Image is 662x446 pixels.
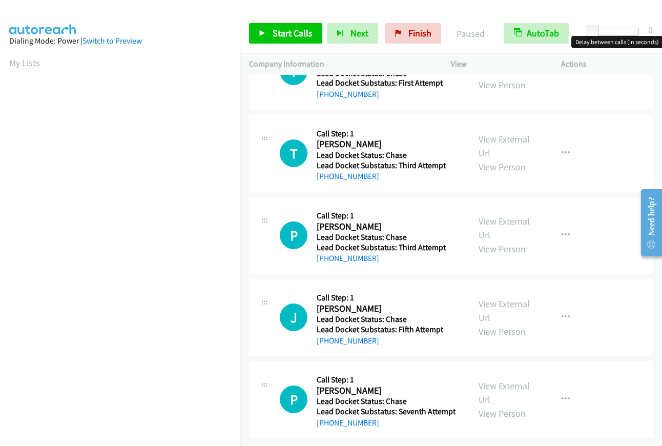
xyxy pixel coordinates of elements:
h5: Lead Docket Substatus: Seventh Attempt [317,407,456,417]
h5: Lead Docket Status: Chase [317,150,453,160]
a: View Person [479,326,526,337]
a: View Person [479,161,526,173]
a: View Person [479,79,526,91]
h1: P [280,386,307,413]
a: View External Url [479,215,530,241]
a: [PHONE_NUMBER] [317,171,379,181]
div: 0 [648,23,653,37]
iframe: Resource Center [632,182,662,263]
h5: Lead Docket Status: Chase [317,396,456,407]
h5: Lead Docket Substatus: Third Attempt [317,160,453,171]
h2: [PERSON_NAME] [317,385,453,397]
h2: [PERSON_NAME] [317,303,453,315]
a: Finish [385,23,441,44]
p: Company Information [249,58,432,70]
a: [PHONE_NUMBER] [317,89,379,99]
div: The call is yet to be attempted [280,386,307,413]
p: Actions [561,58,653,70]
span: Next [350,27,368,39]
button: Next [327,23,378,44]
h1: T [280,139,307,167]
div: Dialing Mode: Power | [9,35,231,47]
h5: Lead Docket Status: Chase [317,314,453,325]
p: Paused [455,27,486,40]
a: View Person [479,243,526,255]
h5: Lead Docket Status: Chase [317,232,453,242]
p: View [451,58,543,70]
a: View Person [479,408,526,419]
a: [PHONE_NUMBER] [317,336,379,346]
h1: P [280,221,307,249]
h5: Lead Docket Substatus: Fifth Attempt [317,325,453,335]
h5: Call Step: 1 [317,375,456,385]
a: Start Calls [249,23,322,44]
a: View External Url [479,133,530,159]
a: My Lists [9,57,40,69]
h2: [PERSON_NAME] [317,221,453,233]
a: View External Url [479,298,530,323]
a: View External Url [479,380,530,406]
a: [PHONE_NUMBER] [317,253,379,263]
span: Finish [408,27,431,39]
button: AutoTab [504,23,569,44]
h5: Lead Docket Substatus: Third Attempt [317,242,453,253]
span: Start Calls [273,27,313,39]
h5: Lead Docket Substatus: First Attempt [317,78,453,88]
h5: Call Step: 1 [317,293,453,303]
h5: Call Step: 1 [317,211,453,221]
a: [PHONE_NUMBER] [317,418,379,428]
h2: [PERSON_NAME] [317,138,453,150]
h5: Call Step: 1 [317,129,453,139]
a: Switch to Preview [82,36,142,46]
h1: J [280,303,307,331]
